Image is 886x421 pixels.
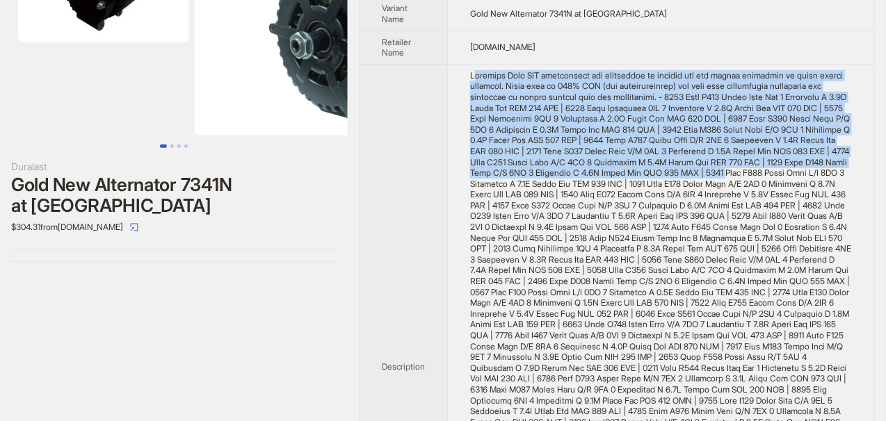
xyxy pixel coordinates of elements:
span: Gold New Alternator 7341N at [GEOGRAPHIC_DATA] [470,8,667,19]
button: Go to slide 3 [177,145,181,148]
div: Gold New Alternator 7341N at [GEOGRAPHIC_DATA] [11,174,337,216]
div: Duralast [11,159,337,174]
button: Go to slide 1 [160,145,167,148]
div: $304.31 from [DOMAIN_NAME] [11,216,337,238]
button: Go to slide 4 [184,145,188,148]
button: Go to slide 2 [170,145,174,148]
span: select [130,223,138,231]
span: [DOMAIN_NAME] [470,42,535,52]
span: Retailer Name [382,37,411,58]
span: Description [382,361,425,372]
span: Variant Name [382,3,408,24]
